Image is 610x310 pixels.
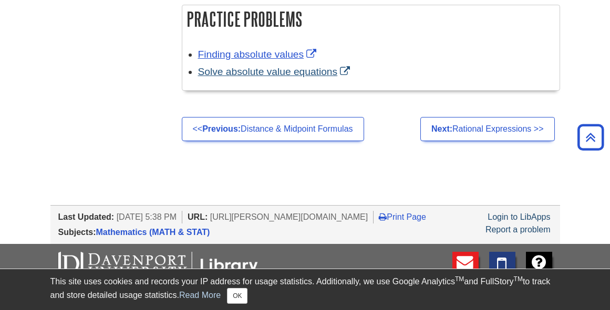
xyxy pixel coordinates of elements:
[455,275,464,283] sup: TM
[227,288,247,304] button: Close
[574,130,607,144] a: Back to Top
[431,124,452,133] strong: Next:
[182,5,560,33] h2: Practice Problems
[379,212,426,221] a: Print Page
[58,228,96,237] span: Subjects:
[50,275,560,304] div: This site uses cookies and records your IP address for usage statistics. Additionally, we use Goo...
[117,212,177,221] span: [DATE] 5:38 PM
[514,275,523,283] sup: TM
[489,252,515,288] a: Text
[488,212,550,221] a: Login to LibApps
[182,117,364,141] a: <<Previous:Distance & Midpoint Formulas
[198,49,319,60] a: Link opens in new window
[198,66,353,77] a: Link opens in new window
[96,228,210,237] a: Mathematics (MATH & STAT)
[188,212,208,221] span: URL:
[179,291,221,300] a: Read More
[210,212,368,221] span: [URL][PERSON_NAME][DOMAIN_NAME]
[379,212,387,221] i: Print Page
[485,225,551,234] a: Report a problem
[420,117,554,141] a: Next:Rational Expressions >>
[526,252,552,288] a: FAQ
[58,252,258,279] img: DU Libraries
[452,252,479,288] a: E-mail
[58,212,115,221] span: Last Updated:
[202,124,241,133] strong: Previous:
